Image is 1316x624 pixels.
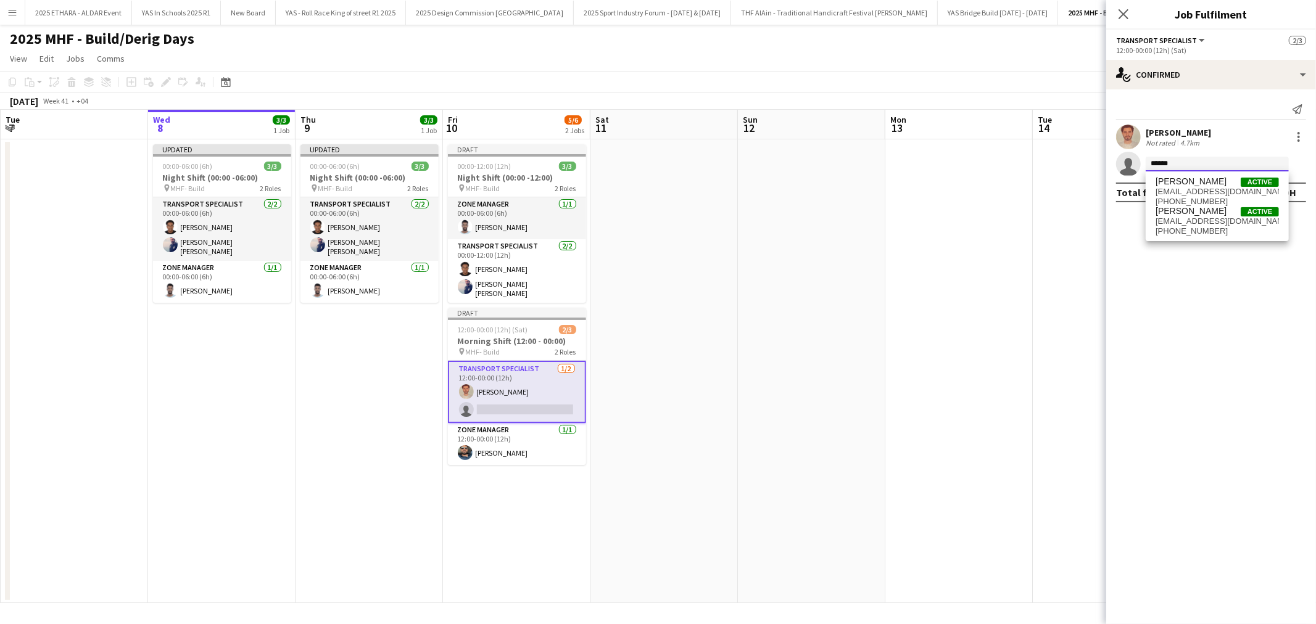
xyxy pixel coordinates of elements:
span: 00:00-06:00 (6h) [163,162,213,171]
span: abubakersher913@gmail.com [1156,187,1279,197]
app-card-role: Transport Specialist1/212:00-00:00 (12h)[PERSON_NAME] [448,361,586,423]
h3: Morning Shift (12:00 - 00:00) [448,335,586,347]
div: [DATE] [10,95,38,107]
button: 2025 MHF - Build/Derig Days [1058,1,1167,25]
div: Confirmed [1106,60,1316,89]
div: 2 Jobs [565,126,584,135]
span: Transport Specialist [1116,36,1197,45]
span: mohdbakar08@gmail.com [1156,216,1279,226]
h3: Night Shift (00:00 -12:00) [448,172,586,183]
div: Draft [448,144,586,154]
span: 10 [446,121,458,135]
div: [PERSON_NAME] [1146,127,1211,138]
span: 2 Roles [408,184,429,193]
span: 12 [741,121,758,135]
span: Week 41 [41,96,72,105]
span: Comms [97,53,125,64]
div: 12:00-00:00 (12h) (Sat) [1116,46,1306,55]
span: 5/6 [565,115,582,125]
span: Jobs [66,53,85,64]
span: +971588859848 [1156,197,1279,207]
app-card-role: Zone Manager1/112:00-00:00 (12h)[PERSON_NAME] [448,423,586,465]
span: Wed [153,114,170,125]
app-card-role: Zone Manager1/100:00-06:00 (6h)[PERSON_NAME] [448,197,586,239]
h3: Job Fulfilment [1106,6,1316,22]
span: Tue [6,114,20,125]
button: 2025 Design Commission [GEOGRAPHIC_DATA] [406,1,574,25]
span: 14 [1036,121,1052,135]
a: Edit [35,51,59,67]
div: 1 Job [421,126,437,135]
button: YAS In Schools 2025 R1 [132,1,221,25]
button: 2025 Sport Industry Forum - [DATE] & [DATE] [574,1,731,25]
span: 3/3 [273,115,290,125]
span: 7 [4,121,20,135]
app-card-role: Zone Manager1/100:00-06:00 (6h)[PERSON_NAME] [153,261,291,303]
button: YAS - Roll Race King of street R1 2025 [276,1,406,25]
span: 2/3 [1289,36,1306,45]
span: 13 [888,121,906,135]
app-job-card: Updated00:00-06:00 (6h)3/3Night Shift (00:00 -06:00) MHF- Build2 RolesTransport Specialist2/200:0... [153,144,291,303]
div: Updated [300,144,439,154]
a: Comms [92,51,130,67]
div: Not rated [1146,138,1178,147]
div: 4.7km [1178,138,1202,147]
span: MHF- Build [466,184,500,193]
span: Thu [300,114,316,125]
div: Updated [153,144,291,154]
span: 3/3 [264,162,281,171]
span: 9 [299,121,316,135]
span: Abubakar Siddique [1156,206,1227,216]
span: Active [1241,207,1279,216]
span: Edit [39,53,54,64]
span: MHF- Build [171,184,205,193]
span: 8 [151,121,170,135]
button: 2025 ETHARA - ALDAR Event [25,1,132,25]
span: Fri [448,114,458,125]
div: Draft [448,308,586,318]
span: Sun [743,114,758,125]
app-job-card: Draft12:00-00:00 (12h) (Sat)2/3Morning Shift (12:00 - 00:00) MHF- Build2 RolesTransport Specialis... [448,308,586,465]
div: +04 [77,96,88,105]
span: 00:00-06:00 (6h) [310,162,360,171]
app-job-card: Draft00:00-12:00 (12h)3/3Night Shift (00:00 -12:00) MHF- Build2 RolesZone Manager1/100:00-06:00 (... [448,144,586,303]
span: 2/3 [559,325,576,334]
app-card-role: Zone Manager1/100:00-06:00 (6h)[PERSON_NAME] [300,261,439,303]
button: YAS Bridge Build [DATE] - [DATE] [938,1,1058,25]
button: New Board [221,1,276,25]
span: 2 Roles [555,184,576,193]
span: Active [1241,178,1279,187]
span: Sat [595,114,609,125]
span: 3/3 [420,115,437,125]
span: 2 Roles [555,347,576,356]
h1: 2025 MHF - Build/Derig Days [10,30,194,48]
h3: Night Shift (00:00 -06:00) [300,172,439,183]
span: MHF- Build [466,347,500,356]
button: Transport Specialist [1116,36,1207,45]
app-job-card: Updated00:00-06:00 (6h)3/3Night Shift (00:00 -06:00) MHF- Build2 RolesTransport Specialist2/200:0... [300,144,439,303]
app-card-role: Transport Specialist2/200:00-06:00 (6h)[PERSON_NAME][PERSON_NAME] [PERSON_NAME] [300,197,439,261]
span: 2 Roles [260,184,281,193]
span: 3/3 [412,162,429,171]
span: Mon [890,114,906,125]
h3: Night Shift (00:00 -06:00) [153,172,291,183]
span: 3/3 [559,162,576,171]
a: View [5,51,32,67]
span: 11 [594,121,609,135]
span: Tue [1038,114,1052,125]
span: 12:00-00:00 (12h) (Sat) [458,325,528,334]
div: Total fee [1116,186,1158,199]
span: 00:00-12:00 (12h) [458,162,511,171]
app-card-role: Transport Specialist2/200:00-12:00 (12h)[PERSON_NAME][PERSON_NAME] [PERSON_NAME] [448,239,586,303]
app-card-role: Transport Specialist2/200:00-06:00 (6h)[PERSON_NAME][PERSON_NAME] [PERSON_NAME] [153,197,291,261]
span: View [10,53,27,64]
span: +971586907901 [1156,226,1279,236]
span: MHF- Build [318,184,353,193]
button: THF AlAin - Traditional Handicraft Festival [PERSON_NAME] [731,1,938,25]
div: 1 Job [273,126,289,135]
a: Jobs [61,51,89,67]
